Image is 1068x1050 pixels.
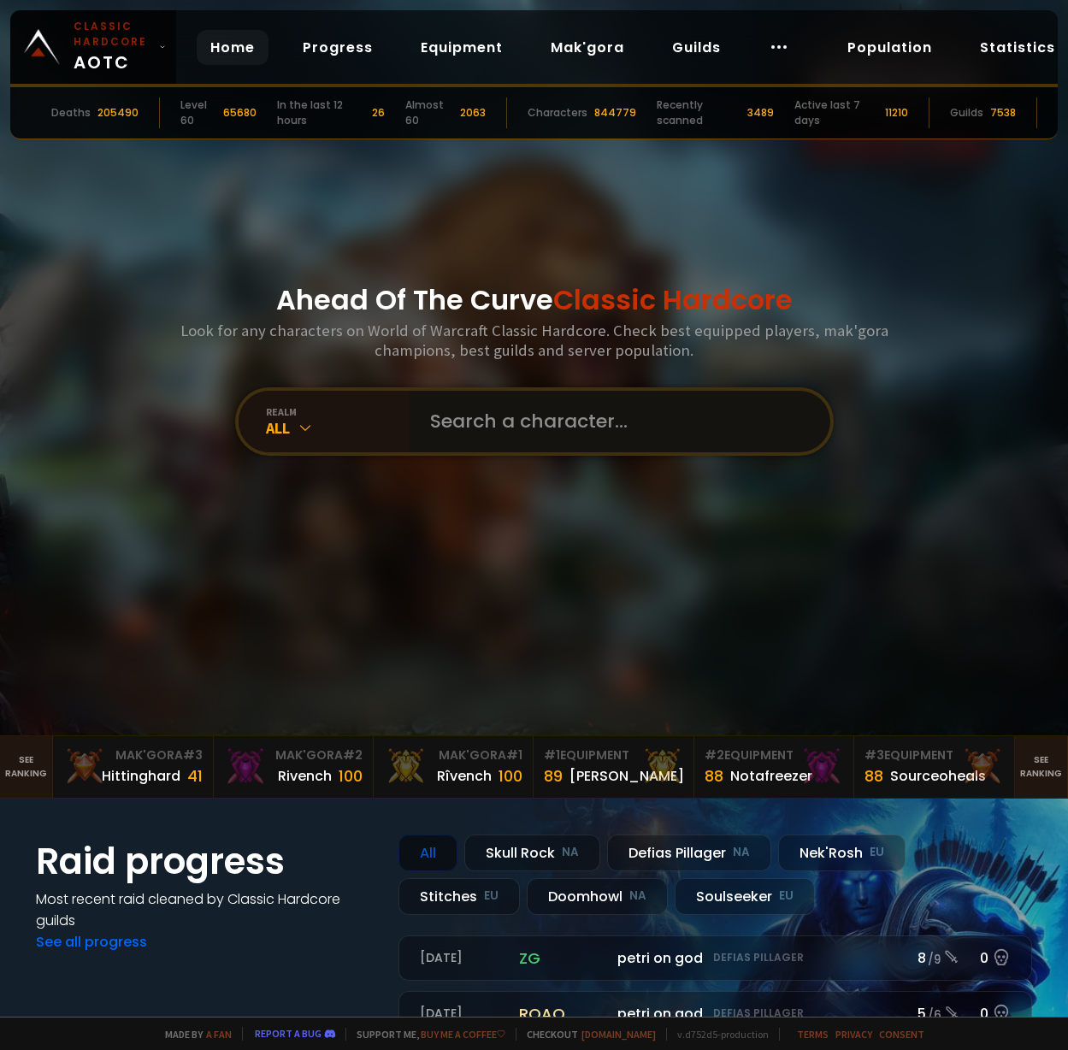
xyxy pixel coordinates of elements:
div: Rivench [278,765,332,787]
div: Doomhowl [527,878,668,915]
span: Clunked [739,947,838,969]
div: Recently scanned [657,97,741,128]
span: Mullitrash [535,947,650,969]
a: Progress [289,30,386,65]
small: NA [629,888,646,905]
a: #3Equipment88Sourceoheals [854,736,1014,798]
div: Defias Pillager [607,835,771,871]
div: 89 [544,764,563,787]
div: Mak'Gora [384,746,522,764]
div: Equipment [705,746,843,764]
div: 7538 [990,105,1016,121]
small: EU [870,844,884,861]
span: AOTC [74,19,152,75]
div: Hittinghard [102,765,180,787]
span: [PERSON_NAME] [739,1003,900,1024]
div: Characters [528,105,587,121]
span: See details [923,950,987,967]
div: Equipment [544,746,682,764]
div: Mak'Gora [224,746,363,764]
div: 205490 [97,105,139,121]
div: 100 [339,764,363,787]
span: Support me, [345,1028,505,1041]
a: Seeranking [1015,736,1068,798]
div: Guilds [950,105,983,121]
h1: Ahead Of The Curve [276,280,793,321]
a: [DATE]zgpetri on godDefias Pillager8 /90 [398,935,1032,981]
div: Active last 7 days [794,97,878,128]
h3: Look for any characters on World of Warcraft Classic Hardcore. Check best equipped players, mak'g... [174,321,895,360]
h4: Most recent raid cleaned by Classic Hardcore guilds [36,888,378,931]
span: # 3 [183,746,203,764]
small: EU [484,888,499,905]
a: Mak'gora [537,30,638,65]
div: 88 [864,764,883,787]
small: 298.5k [613,1007,650,1024]
div: 100 [499,764,522,787]
div: Nek'Rosh [778,835,906,871]
div: Deaths [51,105,91,121]
div: 88 [705,764,723,787]
a: a fan [206,1028,232,1041]
a: [DOMAIN_NAME] [581,1028,656,1041]
span: See details [929,1006,994,1023]
div: All [266,418,410,438]
span: Made by [155,1028,232,1041]
span: # 2 [343,746,363,764]
a: Mak'Gora#3Hittinghard41 [53,736,213,798]
div: Mak'Gora [63,746,202,764]
a: #1Equipment89[PERSON_NAME] [534,736,693,798]
a: See all progress [36,932,147,952]
div: Soulseeker [675,878,815,915]
a: Consent [879,1028,924,1041]
div: 11210 [885,105,908,121]
small: 86.6k [806,952,838,969]
span: # 2 [705,746,724,764]
input: Search a character... [420,391,810,452]
small: 313.3k [613,952,650,969]
a: Privacy [835,1028,872,1041]
span: Checkout [516,1028,656,1041]
div: Notafreezer [730,765,812,787]
span: Mullitrash [535,1003,650,1024]
div: Skull Rock [464,835,600,871]
a: Mak'Gora#2Rivench100 [214,736,374,798]
a: Mak'Gora#1Rîvench100 [374,736,534,798]
div: 65680 [223,105,257,121]
div: 26 [372,105,385,121]
a: Report a bug [255,1027,322,1040]
span: # 1 [506,746,522,764]
a: #2Equipment88Notafreezer [694,736,854,798]
a: [DATE]roaqpetri on godDefias Pillager5 /60 [398,991,1032,1036]
div: 3489 [747,105,774,121]
div: All [398,835,457,871]
div: realm [266,405,410,418]
span: v. d752d5 - production [666,1028,769,1041]
span: Classic Hardcore [553,280,793,319]
a: Population [834,30,946,65]
span: # 3 [864,746,884,764]
div: Sourceoheals [890,765,986,787]
div: Rîvench [437,765,492,787]
small: Classic Hardcore [74,19,152,50]
a: Equipment [407,30,516,65]
span: # 1 [544,746,560,764]
small: MVP [420,1006,450,1023]
a: Home [197,30,268,65]
div: Almost 60 [405,97,453,128]
div: Equipment [864,746,1003,764]
a: Terms [797,1028,829,1041]
small: NA [562,844,579,861]
small: 145.2k [864,1007,900,1024]
small: MVP [420,950,450,967]
small: EU [779,888,794,905]
div: 41 [187,764,203,787]
div: [PERSON_NAME] [569,765,684,787]
div: 2063 [460,105,486,121]
a: Classic HardcoreAOTC [10,10,176,84]
small: NA [733,844,750,861]
h1: Raid progress [36,835,378,888]
div: 844779 [594,105,636,121]
div: In the last 12 hours [277,97,366,128]
a: Guilds [658,30,735,65]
